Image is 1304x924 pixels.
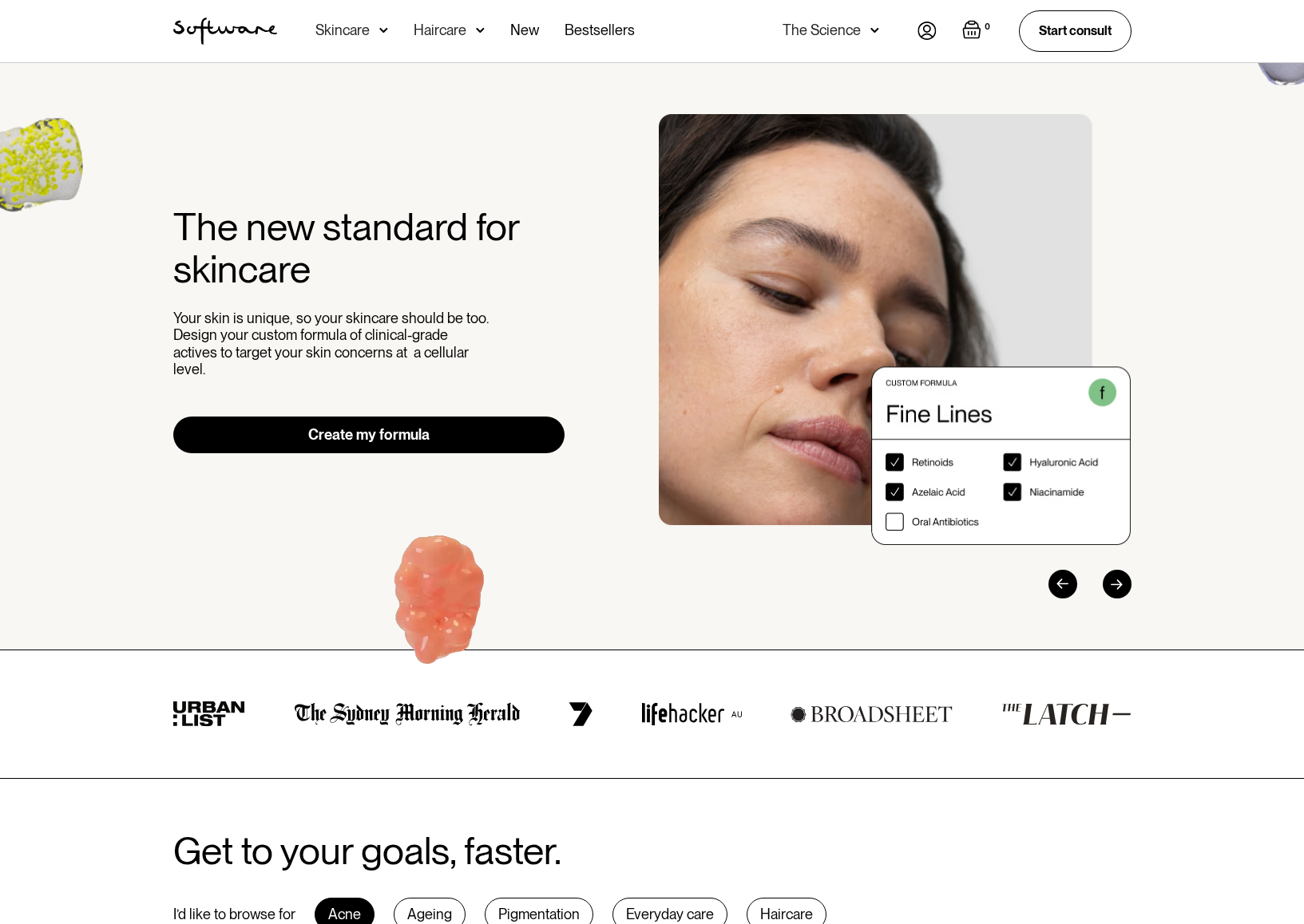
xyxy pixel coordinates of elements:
img: Software Logo [173,18,277,45]
img: lifehacker logo [641,702,742,726]
a: home [173,18,277,45]
p: Your skin is unique, so your skincare should be too. Design your custom formula of clinical-grade... [173,310,493,378]
a: Open empty cart [962,20,993,42]
img: broadsheet logo [791,705,953,723]
div: Previous slide [1048,570,1077,598]
div: Skincare [315,22,370,38]
img: arrow down [476,22,485,38]
img: the latch logo [1001,703,1131,725]
div: Next slide [1103,570,1132,598]
div: 0 [981,20,993,34]
img: the Sydney morning herald logo [295,702,521,726]
h2: Get to your goals, faster. [173,830,561,872]
h2: The new standard for skincare [173,206,565,290]
img: arrow down [870,22,879,38]
a: Start consult [1019,10,1132,51]
img: Hydroquinone (skin lightening agent) [339,507,538,703]
img: urban list logo [173,701,246,727]
div: I’d like to browse for [173,906,295,923]
a: Create my formula [173,417,565,453]
div: 2 / 3 [659,114,1132,545]
img: arrow down [379,22,388,38]
div: The Science [783,22,861,38]
div: Haircare [414,22,466,38]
